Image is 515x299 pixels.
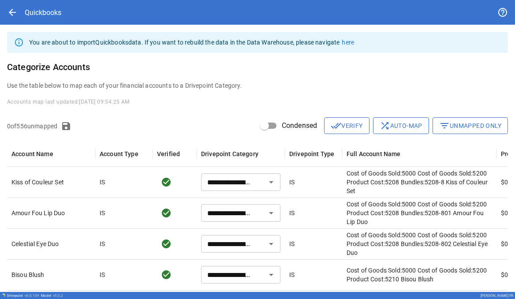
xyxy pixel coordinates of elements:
[347,231,492,257] p: Cost of Goods Sold:5000 Cost of Goods Sold:5200 Product Cost:5208 Bundles:5208-802 Celestial Eye Duo
[347,200,492,226] p: Cost of Goods Sold:5000 Cost of Goods Sold:5200 Product Cost:5208 Bundles:5208-801 Amour Fou Lip Duo
[7,7,18,18] span: arrow_back
[100,209,105,217] p: IS
[100,178,105,187] p: IS
[11,239,91,248] p: Celestial Eye Duo
[7,60,508,74] h6: Categorize Accounts
[11,178,91,187] p: Kiss of Couleur Set
[265,207,277,219] button: Open
[289,178,295,187] p: IS
[25,8,61,17] div: Quickbooks
[201,150,258,157] div: Drivepoint Category
[289,209,295,217] p: IS
[289,270,295,279] p: IS
[373,117,429,134] button: Auto-map
[481,294,513,298] div: [PERSON_NAME] FR
[11,150,53,157] div: Account Name
[157,150,180,157] div: Verified
[439,120,450,131] span: filter_list
[433,117,508,134] button: Unmapped Only
[347,150,401,157] div: Full Account Name
[265,238,277,250] button: Open
[11,209,91,217] p: Amour Fou Lip Duo
[29,34,354,50] div: You are about to import Quickbooks data. If you want to rebuild the data in the Data Warehouse, p...
[53,294,63,298] span: v 5.0.2
[41,294,63,298] div: Model
[2,293,5,297] img: Drivepoint
[347,169,492,195] p: Cost of Goods Sold:5000 Cost of Goods Sold:5200 Product Cost:5208 Bundles:5208-8 Kiss of Couleur Set
[289,239,295,248] p: IS
[265,269,277,281] button: Open
[11,270,91,279] p: Bisou Blush
[282,120,317,131] span: Condensed
[331,120,341,131] span: done_all
[324,117,369,134] button: Verify
[7,81,508,90] p: Use the table below to map each of your financial accounts to a Drivepoint Category.
[100,270,105,279] p: IS
[289,150,334,157] div: Drivepoint Type
[7,294,39,298] div: Drivepoint
[342,39,354,46] a: here
[25,294,39,298] span: v 6.0.109
[7,122,57,131] p: 0 of 556 unmapped
[265,176,277,188] button: Open
[100,150,138,157] div: Account Type
[100,239,105,248] p: IS
[380,120,390,131] span: shuffle
[347,266,492,284] p: Cost of Goods Sold:5000 Cost of Goods Sold:5200 Product Cost:5210 Bisou Blush
[7,99,130,105] span: Accounts map last updated: [DATE] 09:54:25 AM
